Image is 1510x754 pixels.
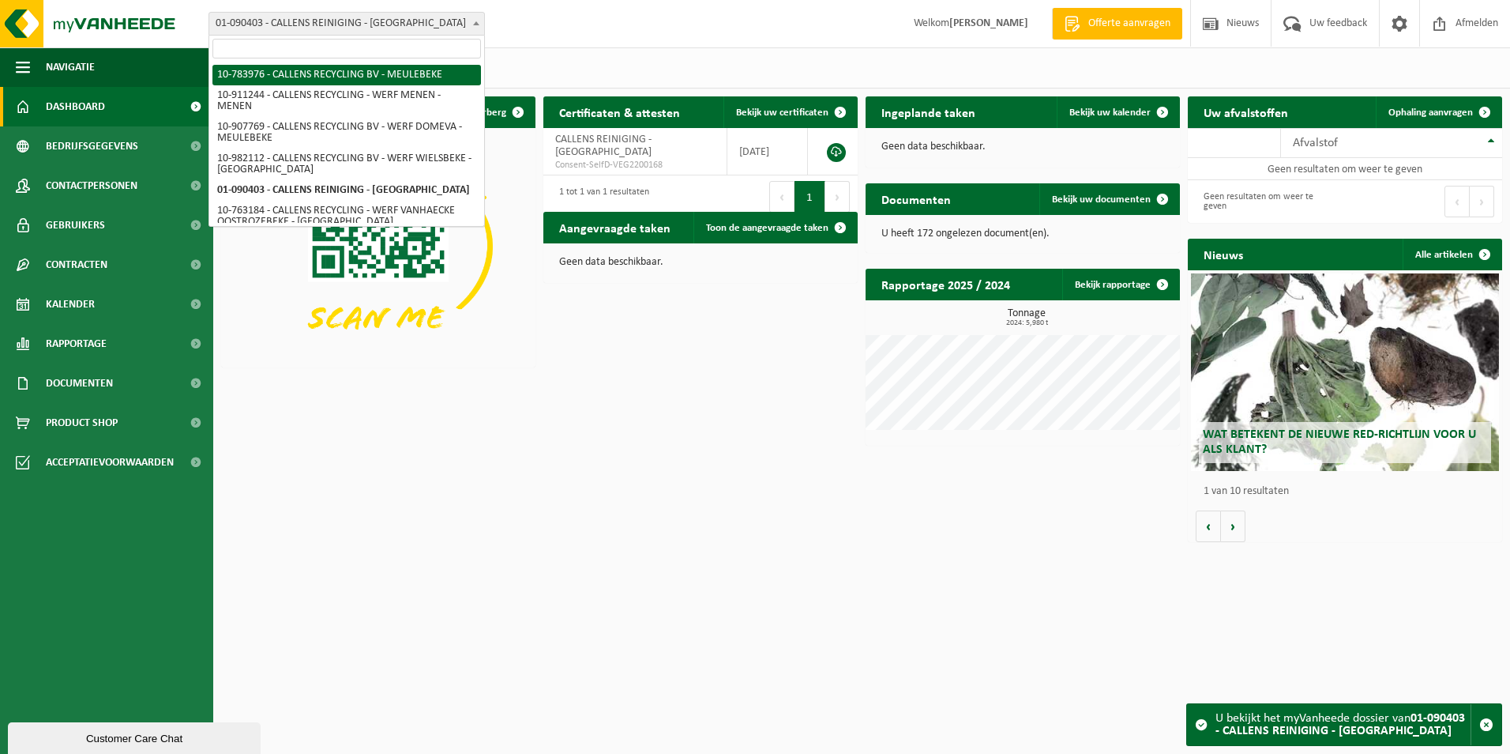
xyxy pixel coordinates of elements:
button: 1 [794,181,825,213]
li: 10-982112 - CALLENS RECYCLING BV - WERF WIELSBEKE - [GEOGRAPHIC_DATA] [212,149,481,180]
span: Contactpersonen [46,166,137,205]
span: 01-090403 - CALLENS REINIGING - WIELSBEKE [209,13,484,35]
button: Volgende [1221,511,1245,542]
span: Wat betekent de nieuwe RED-richtlijn voor u als klant? [1203,428,1476,456]
span: Afvalstof [1293,137,1338,149]
span: Contracten [46,245,107,285]
span: Toon de aangevraagde taken [706,223,828,233]
h2: Ingeplande taken [866,96,991,127]
img: Download de VHEPlus App [221,128,535,364]
span: Bekijk uw documenten [1052,194,1151,205]
p: U heeft 172 ongelezen document(en). [881,228,1164,239]
a: Toon de aangevraagde taken [693,212,856,243]
a: Alle artikelen [1403,239,1501,270]
p: Geen data beschikbaar. [559,257,842,268]
span: Dashboard [46,87,105,126]
span: Offerte aanvragen [1084,16,1174,32]
li: 01-090403 - CALLENS REINIGING - [GEOGRAPHIC_DATA] [212,180,481,201]
span: Product Shop [46,403,118,443]
a: Bekijk uw documenten [1039,183,1178,215]
button: Next [1470,186,1494,217]
p: 1 van 10 resultaten [1204,486,1494,497]
span: Kalender [46,285,95,324]
button: Next [825,181,850,213]
div: Geen resultaten om weer te geven [1196,184,1337,219]
li: 10-907769 - CALLENS RECYCLING BV - WERF DOMEVA - MEULEBEKE [212,117,481,149]
li: 10-783976 - CALLENS RECYCLING BV - MEULEBEKE [212,65,481,85]
span: Bedrijfsgegevens [46,126,138,166]
h2: Nieuws [1188,239,1259,270]
div: 1 tot 1 van 1 resultaten [551,179,649,214]
li: 10-911244 - CALLENS RECYCLING - WERF MENEN - MENEN [212,85,481,117]
a: Bekijk uw kalender [1057,96,1178,128]
td: Geen resultaten om weer te geven [1188,158,1502,180]
h2: Certificaten & attesten [543,96,696,127]
span: CALLENS REINIGING - [GEOGRAPHIC_DATA] [555,134,652,158]
p: Geen data beschikbaar. [881,141,1164,153]
span: Acceptatievoorwaarden [46,443,174,482]
h3: Tonnage [873,308,1180,327]
span: 01-090403 - CALLENS REINIGING - WIELSBEKE [208,12,485,36]
h2: Documenten [866,183,967,214]
h2: Rapportage 2025 / 2024 [866,269,1026,300]
a: Ophaling aanvragen [1376,96,1501,128]
a: Bekijk rapportage [1062,269,1178,300]
span: Rapportage [46,324,107,364]
span: Bekijk uw kalender [1069,107,1151,118]
strong: 01-090403 - CALLENS REINIGING - [GEOGRAPHIC_DATA] [1215,712,1465,737]
h2: Aangevraagde taken [543,212,686,243]
li: 10-763184 - CALLENS RECYCLING - WERF VANHAECKE OOSTROZEBEKE - [GEOGRAPHIC_DATA] [212,201,481,232]
span: 2024: 5,980 t [873,319,1180,327]
a: Bekijk uw certificaten [723,96,856,128]
span: Documenten [46,364,113,403]
iframe: chat widget [8,719,264,754]
a: Offerte aanvragen [1052,8,1182,40]
button: Previous [769,181,794,213]
span: Ophaling aanvragen [1388,107,1473,118]
button: Vorige [1196,511,1221,542]
button: Verberg [459,96,534,128]
span: Verberg [471,107,506,118]
strong: [PERSON_NAME] [949,17,1028,29]
span: Navigatie [46,47,95,87]
span: Gebruikers [46,205,105,245]
span: Consent-SelfD-VEG2200168 [555,159,715,172]
div: U bekijkt het myVanheede dossier van [1215,704,1471,745]
a: Wat betekent de nieuwe RED-richtlijn voor u als klant? [1191,273,1499,471]
td: [DATE] [727,128,808,175]
span: Bekijk uw certificaten [736,107,828,118]
h2: Uw afvalstoffen [1188,96,1304,127]
button: Previous [1444,186,1470,217]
